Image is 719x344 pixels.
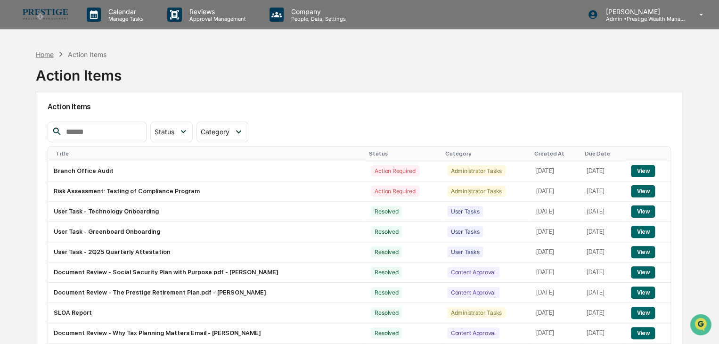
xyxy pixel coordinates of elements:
[581,181,625,202] td: [DATE]
[371,328,402,338] div: Resolved
[371,165,419,176] div: Action Required
[631,307,655,319] button: View
[447,186,506,197] div: Administrator Tasks
[36,59,122,84] div: Action Items
[631,289,655,296] a: View
[371,267,402,278] div: Resolved
[447,267,499,278] div: Content Approval
[445,150,527,157] div: Category
[284,8,351,16] p: Company
[68,120,76,127] div: 🗄️
[534,150,577,157] div: Created At
[581,262,625,283] td: [DATE]
[631,248,655,255] a: View
[182,16,251,22] p: Approval Management
[371,206,402,217] div: Resolved
[371,246,402,257] div: Resolved
[160,75,172,86] button: Start new chat
[48,262,366,283] td: Document Review - Social Security Plan with Purpose.pdf - [PERSON_NAME]
[48,222,366,242] td: User Task - Greenboard Onboarding
[631,205,655,218] button: View
[531,222,581,242] td: [DATE]
[447,226,483,237] div: User Tasks
[284,16,351,22] p: People, Data, Settings
[101,8,148,16] p: Calendar
[447,165,506,176] div: Administrator Tasks
[68,50,106,58] div: Action Items
[447,287,499,298] div: Content Approval
[631,266,655,278] button: View
[19,137,59,146] span: Data Lookup
[447,307,506,318] div: Administrator Tasks
[371,287,402,298] div: Resolved
[631,188,655,195] a: View
[48,161,366,181] td: Branch Office Audit
[6,115,65,132] a: 🖐️Preclearance
[66,159,114,167] a: Powered byPylon
[581,242,625,262] td: [DATE]
[531,283,581,303] td: [DATE]
[155,128,174,136] span: Status
[631,287,655,299] button: View
[19,119,61,128] span: Preclearance
[581,303,625,323] td: [DATE]
[48,323,366,344] td: Document Review - Why Tax Planning Matters Email - [PERSON_NAME]
[371,226,402,237] div: Resolved
[581,222,625,242] td: [DATE]
[371,186,419,197] div: Action Required
[581,202,625,222] td: [DATE]
[631,185,655,197] button: View
[447,246,483,257] div: User Tasks
[631,228,655,235] a: View
[65,115,121,132] a: 🗄️Attestations
[581,323,625,344] td: [DATE]
[56,150,362,157] div: Title
[32,72,155,82] div: Start new chat
[32,82,119,89] div: We're available if you need us!
[531,202,581,222] td: [DATE]
[631,226,655,238] button: View
[631,165,655,177] button: View
[369,150,437,157] div: Status
[94,160,114,167] span: Pylon
[689,313,714,338] iframe: Open customer support
[631,309,655,316] a: View
[531,181,581,202] td: [DATE]
[9,20,172,35] p: How can we help?
[6,133,63,150] a: 🔎Data Lookup
[48,181,366,202] td: Risk Assessment: Testing of Compliance Program
[48,283,366,303] td: Document Review - The Prestige Retirement Plan.pdf - [PERSON_NAME]
[9,72,26,89] img: 1746055101610-c473b297-6a78-478c-a979-82029cc54cd1
[531,242,581,262] td: [DATE]
[631,329,655,336] a: View
[581,283,625,303] td: [DATE]
[48,303,366,323] td: SLOA Report
[101,16,148,22] p: Manage Tasks
[631,167,655,174] a: View
[631,327,655,339] button: View
[531,262,581,283] td: [DATE]
[48,102,671,111] h2: Action Items
[48,242,366,262] td: User Task - 2Q25 Quarterly Attestation
[531,323,581,344] td: [DATE]
[182,8,251,16] p: Reviews
[631,208,655,215] a: View
[48,202,366,222] td: User Task - Technology Onboarding
[531,161,581,181] td: [DATE]
[447,206,483,217] div: User Tasks
[9,120,17,127] div: 🖐️
[531,303,581,323] td: [DATE]
[631,246,655,258] button: View
[9,138,17,145] div: 🔎
[631,269,655,276] a: View
[585,150,621,157] div: Due Date
[598,16,686,22] p: Admin • Prestige Wealth Management
[598,8,686,16] p: [PERSON_NAME]
[36,50,54,58] div: Home
[78,119,117,128] span: Attestations
[201,128,229,136] span: Category
[371,307,402,318] div: Resolved
[23,9,68,20] img: logo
